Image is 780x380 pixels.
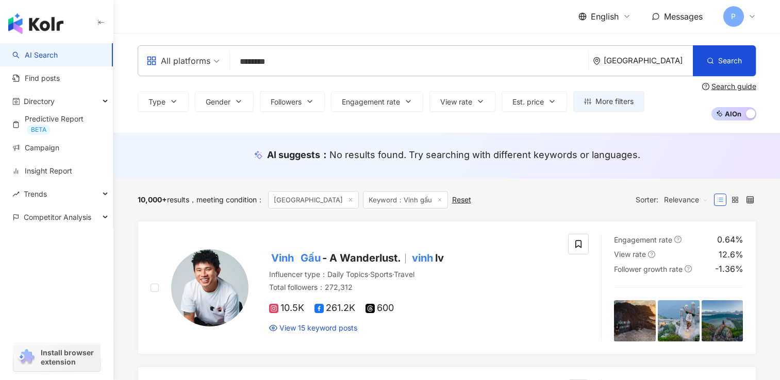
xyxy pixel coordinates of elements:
[394,270,414,279] span: Travel
[718,57,742,65] span: Search
[711,82,756,91] div: Search guide
[327,270,368,279] span: Daily Topics
[12,166,72,176] a: Insight Report
[148,98,165,106] span: Type
[573,91,644,112] button: More filters
[146,56,157,66] span: appstore
[268,191,359,209] span: [GEOGRAPHIC_DATA]
[366,303,394,314] span: 600
[614,235,672,244] span: Engagement rate
[702,300,743,342] img: post-image
[370,270,392,279] span: Sports
[512,98,544,106] span: Est. price
[702,83,709,90] span: question-circle
[717,234,743,245] div: 0.64%
[13,343,100,371] a: chrome extensionInstall browser extension
[24,205,91,229] span: Competitor Analysis
[24,182,47,205] span: Trends
[664,11,703,22] span: Messages
[260,91,325,112] button: Followers
[435,252,444,264] span: lv
[614,300,656,342] img: post-image
[298,250,322,266] mark: Gấu
[363,191,448,209] span: Keyword：Vinh gấu
[591,11,619,22] span: English
[452,196,471,204] div: Reset
[138,196,189,204] div: results
[269,323,357,333] a: View 15 keyword posts
[171,249,248,326] img: KOL Avatar
[342,98,400,106] span: Engagement rate
[331,91,423,112] button: Engagement rate
[648,251,655,258] span: question-circle
[636,192,714,208] div: Sorter:
[269,303,304,314] span: 10.5K
[685,265,692,272] span: question-circle
[614,265,683,273] span: Follower growth rate
[195,91,254,112] button: Gender
[279,323,357,333] span: View 15 keyword posts
[731,11,736,22] span: P
[138,91,189,112] button: Type
[41,348,97,367] span: Install browser extension
[502,91,567,112] button: Est. price
[595,97,634,106] span: More filters
[322,252,401,264] span: - A Wanderlust.
[368,270,370,279] span: ·
[410,250,435,266] mark: vinh
[693,45,756,76] button: Search
[12,114,105,135] a: Predictive ReportBETA
[146,53,210,69] div: All platforms
[12,50,58,60] a: searchAI Search
[271,98,302,106] span: Followers
[12,191,20,198] span: rise
[189,195,264,204] span: meeting condition ：
[392,270,394,279] span: ·
[429,91,495,112] button: View rate
[593,57,601,65] span: environment
[16,349,36,366] img: chrome extension
[314,303,355,314] span: 261.2K
[604,56,693,65] div: [GEOGRAPHIC_DATA]
[329,149,640,160] span: No results found. Try searching with different keywords or languages.
[24,90,55,113] span: Directory
[440,98,472,106] span: View rate
[674,236,682,243] span: question-circle
[269,269,556,280] div: Influencer type ：
[206,98,230,106] span: Gender
[12,73,60,83] a: Find posts
[715,263,743,274] div: -1.36%
[614,250,646,258] span: View rate
[8,13,63,34] img: logo
[12,143,59,153] a: Campaign
[658,300,700,342] img: post-image
[138,195,167,204] span: 10,000+
[719,249,743,260] div: 12.6%
[267,148,640,161] div: AI suggests ：
[269,250,296,266] mark: Vinh
[269,282,556,292] div: Total followers ： 272,312
[664,192,708,208] span: Relevance
[138,221,756,354] a: KOL AvatarVinhGấu- A Wanderlust.vinhlvInfluencer type：Daily Topics·Sports·TravelTotal followers：2...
